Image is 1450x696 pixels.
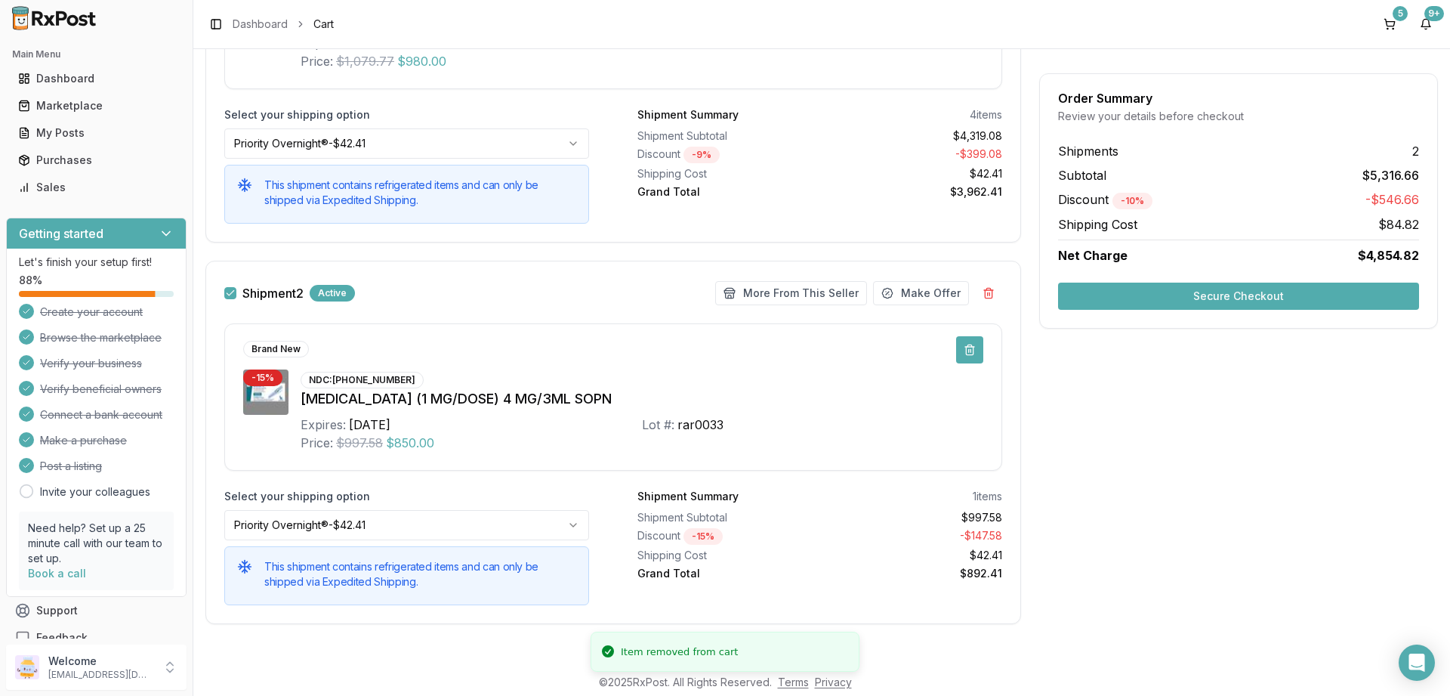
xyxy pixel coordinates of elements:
div: $892.41 [826,566,1003,581]
img: User avatar [15,655,39,679]
div: Lot #: [642,416,674,434]
div: Brand New [243,341,309,357]
button: Marketplace [6,94,187,118]
div: $3,962.41 [826,184,1003,200]
span: Connect a bank account [40,407,162,422]
div: Expires: [301,416,346,434]
div: My Posts [18,125,174,141]
div: - 10 % [1112,193,1152,209]
div: - $399.08 [826,147,1003,163]
div: $42.41 [826,548,1003,563]
h2: Main Menu [12,48,180,60]
span: Browse the marketplace [40,330,162,345]
span: Net Charge [1058,248,1128,263]
div: NDC: [PHONE_NUMBER] [301,372,424,388]
div: Shipment Summary [637,107,739,122]
span: $997.58 [336,434,383,452]
span: Cart [313,17,334,32]
div: Discount [637,528,814,545]
a: Invite your colleagues [40,484,150,500]
div: Shipment Summary [637,489,739,504]
div: 5 [1393,6,1408,21]
a: Book a call [28,567,86,580]
span: $5,316.66 [1362,166,1419,184]
div: Price: [301,434,333,452]
div: Grand Total [637,184,814,200]
span: Make a purchase [40,433,127,448]
span: $980.00 [397,52,446,70]
span: $4,854.82 [1358,246,1419,264]
div: Open Intercom Messenger [1399,645,1435,681]
div: [MEDICAL_DATA] (1 MG/DOSE) 4 MG/3ML SOPN [301,388,983,410]
div: 4 items [970,107,1002,122]
div: Shipment Subtotal [637,510,814,525]
span: Discount [1058,192,1152,207]
button: Dashboard [6,67,187,91]
div: - 15 % [243,370,282,386]
span: -$546.66 [1365,190,1419,209]
div: 9+ [1424,6,1444,21]
div: Active [310,285,355,302]
button: More From This Seller [715,281,867,305]
span: Feedback [36,630,88,645]
span: $1,079.77 [336,52,394,70]
a: Sales [12,174,180,201]
div: Shipment Subtotal [637,128,814,144]
div: - 15 % [683,528,723,545]
button: My Posts [6,121,187,145]
div: - $147.58 [826,528,1003,545]
span: Shipping Cost [1058,215,1137,234]
span: $84.82 [1378,215,1419,234]
div: $42.41 [826,166,1003,181]
span: Verify your business [40,356,142,371]
span: Verify beneficial owners [40,382,162,397]
button: Feedback [6,624,187,651]
div: Purchases [18,153,174,168]
div: $997.58 [826,510,1003,525]
p: [EMAIL_ADDRESS][DOMAIN_NAME] [48,669,153,681]
div: Dashboard [18,71,174,86]
a: Privacy [815,676,852,688]
label: Select your shipping option [224,107,589,122]
button: Support [6,597,187,624]
h5: This shipment contains refrigerated items and can only be shipped via Expedited Shipping. [264,559,576,589]
a: Dashboard [12,65,180,92]
div: Item removed from cart [621,645,738,660]
h3: Getting started [19,224,103,243]
button: 5 [1377,12,1402,36]
div: rar0033 [677,416,723,434]
span: Shipment 2 [242,287,304,299]
span: $850.00 [386,434,434,452]
div: Grand Total [637,566,814,581]
span: Create your account [40,305,143,320]
span: Subtotal [1058,166,1106,184]
p: Welcome [48,654,153,669]
button: Make Offer [873,281,969,305]
div: Shipping Cost [637,548,814,563]
label: Select your shipping option [224,489,589,504]
div: Review your details before checkout [1058,109,1419,124]
img: Ozempic (1 MG/DOSE) 4 MG/3ML SOPN [243,370,288,415]
span: 88 % [19,273,42,288]
button: Purchases [6,148,187,172]
span: Post a listing [40,459,102,474]
div: [DATE] [349,416,390,434]
p: Let's finish your setup first! [19,255,174,270]
div: Sales [18,180,174,195]
nav: breadcrumb [233,17,334,32]
h5: This shipment contains refrigerated items and can only be shipped via Expedited Shipping. [264,178,576,208]
a: Marketplace [12,92,180,119]
a: Purchases [12,147,180,174]
div: Shipping Cost [637,166,814,181]
button: Secure Checkout [1058,283,1419,310]
span: 2 [1412,142,1419,160]
div: Order Summary [1058,92,1419,104]
a: Dashboard [233,17,288,32]
a: Terms [778,676,809,688]
div: 1 items [973,489,1002,504]
button: 9+ [1414,12,1438,36]
div: - 9 % [683,147,720,163]
div: Price: [301,52,333,70]
img: RxPost Logo [6,6,103,30]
